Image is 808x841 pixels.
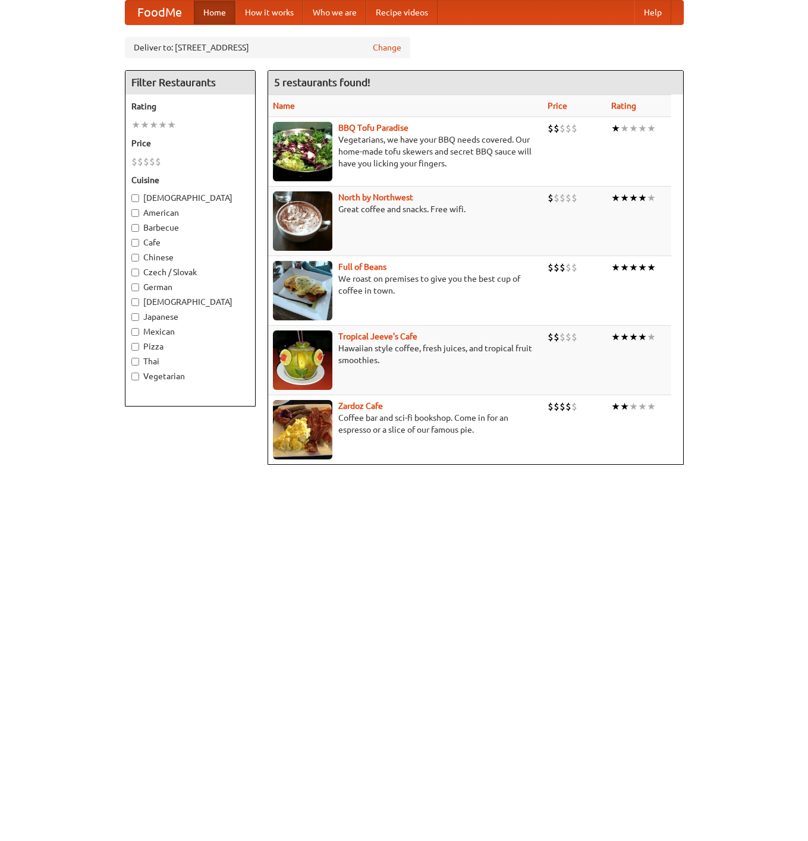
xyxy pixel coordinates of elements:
li: $ [137,155,143,168]
label: American [131,207,249,219]
img: north.jpg [273,191,332,251]
li: ★ [629,122,638,135]
li: $ [554,400,559,413]
li: $ [559,122,565,135]
li: $ [571,400,577,413]
a: Change [373,42,401,53]
label: Barbecue [131,222,249,234]
input: Thai [131,358,139,366]
a: Who we are [303,1,366,24]
li: ★ [638,330,647,344]
li: $ [565,261,571,274]
li: ★ [638,191,647,204]
li: $ [565,122,571,135]
li: ★ [611,330,620,344]
li: ★ [638,261,647,274]
li: $ [554,330,559,344]
h5: Price [131,137,249,149]
a: Price [548,101,567,111]
a: Tropical Jeeve's Cafe [338,332,417,341]
label: Czech / Slovak [131,266,249,278]
ng-pluralize: 5 restaurants found! [274,77,370,88]
li: $ [559,400,565,413]
li: ★ [638,400,647,413]
div: Deliver to: [STREET_ADDRESS] [125,37,410,58]
input: Mexican [131,328,139,336]
li: $ [548,400,554,413]
h5: Cuisine [131,174,249,186]
label: Mexican [131,326,249,338]
input: Czech / Slovak [131,269,139,276]
li: ★ [620,330,629,344]
li: ★ [149,118,158,131]
li: $ [554,122,559,135]
li: ★ [611,400,620,413]
label: Thai [131,355,249,367]
a: FoodMe [125,1,194,24]
b: Zardoz Cafe [338,401,383,411]
p: Hawaiian style coffee, fresh juices, and tropical fruit smoothies. [273,342,538,366]
a: Recipe videos [366,1,438,24]
p: Coffee bar and sci-fi bookshop. Come in for an espresso or a slice of our famous pie. [273,412,538,436]
li: $ [548,191,554,204]
label: Chinese [131,251,249,263]
label: Pizza [131,341,249,352]
a: Home [194,1,235,24]
li: ★ [611,122,620,135]
li: ★ [629,261,638,274]
li: $ [548,261,554,274]
input: Cafe [131,239,139,247]
label: [DEMOGRAPHIC_DATA] [131,296,249,308]
input: Chinese [131,254,139,262]
li: ★ [167,118,176,131]
li: $ [565,330,571,344]
li: ★ [158,118,167,131]
input: American [131,209,139,217]
input: [DEMOGRAPHIC_DATA] [131,298,139,306]
li: $ [559,261,565,274]
input: Japanese [131,313,139,321]
li: ★ [611,261,620,274]
a: Rating [611,101,636,111]
li: $ [131,155,137,168]
label: Cafe [131,237,249,248]
li: $ [559,191,565,204]
input: Pizza [131,343,139,351]
img: zardoz.jpg [273,400,332,459]
b: BBQ Tofu Paradise [338,123,408,133]
li: ★ [629,191,638,204]
li: ★ [620,191,629,204]
input: Barbecue [131,224,139,232]
label: [DEMOGRAPHIC_DATA] [131,192,249,204]
li: $ [554,191,559,204]
a: How it works [235,1,303,24]
li: ★ [647,400,656,413]
li: ★ [629,330,638,344]
p: Vegetarians, we have your BBQ needs covered. Our home-made tofu skewers and secret BBQ sauce will... [273,134,538,169]
li: $ [571,330,577,344]
li: $ [571,261,577,274]
li: $ [548,122,554,135]
a: Help [634,1,671,24]
li: ★ [647,122,656,135]
li: ★ [647,261,656,274]
label: Japanese [131,311,249,323]
p: We roast on premises to give you the best cup of coffee in town. [273,273,538,297]
li: ★ [647,191,656,204]
a: Full of Beans [338,262,386,272]
li: $ [548,330,554,344]
li: $ [149,155,155,168]
li: $ [571,122,577,135]
li: $ [559,330,565,344]
li: ★ [647,330,656,344]
label: Vegetarian [131,370,249,382]
a: North by Northwest [338,193,413,202]
li: ★ [620,400,629,413]
li: ★ [611,191,620,204]
li: $ [143,155,149,168]
p: Great coffee and snacks. Free wifi. [273,203,538,215]
img: tofuparadise.jpg [273,122,332,181]
li: ★ [140,118,149,131]
img: beans.jpg [273,261,332,320]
